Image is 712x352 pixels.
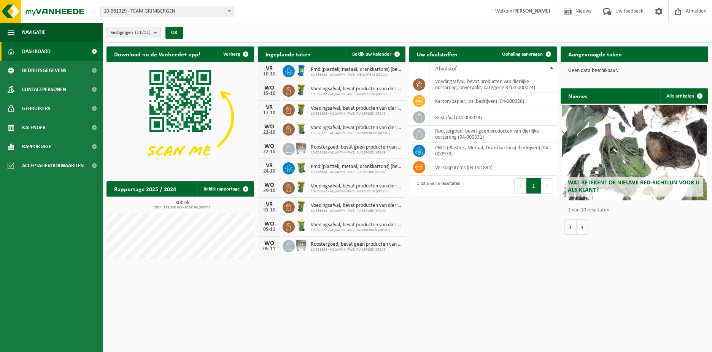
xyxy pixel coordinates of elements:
td: roostergoed, bevat geen producten van dierlijke oorsprong (04-000331) [429,126,557,142]
span: Voedingsafval, bevat producten van dierlijke oorsprong, onverpakt, categorie 3 [311,86,402,92]
button: Vestigingen(11/11) [106,27,161,38]
span: Voedingsafval, bevat producten van dierlijke oorsprong, onverpakt, categorie 3 [311,106,402,112]
img: WB-0060-HPE-GN-50 [295,181,308,194]
span: Kalender [22,118,46,137]
span: Acceptatievoorwaarden [22,156,84,175]
h3: Kubiek [110,200,254,210]
div: 22-10 [262,130,277,135]
span: 10-536684 - AQUAFIN - RWZI RUISBROEK (KP249) [311,209,402,213]
div: VR [262,66,277,72]
span: Bedrijfsgegevens [22,61,67,80]
span: Ophaling aanvragen [502,52,543,57]
span: Rapportage [22,137,51,156]
span: Gebruikers [22,99,51,118]
td: voedingsafval, bevat producten van dierlijke oorsprong, onverpakt, categorie 3 (04-000024) [429,76,557,93]
span: Verberg [223,52,240,57]
div: WO [262,221,277,227]
div: 05-11 [262,246,277,252]
h2: Nieuws [561,88,595,103]
button: Verberg [217,46,253,62]
span: 10-536684 - AQUAFIN - RWZI RUISBROEK (KP249) [311,112,402,116]
div: 24-10 [262,169,277,174]
span: 10-536682 - AQUAFIN - RWZI MERCHTEM (KP220) [311,92,402,97]
a: Bekijk rapportage [197,181,253,197]
div: WO [262,182,277,188]
img: WB-1100-GAL-GY-01 [295,239,308,252]
div: VR [262,163,277,169]
span: 2024: 117,160 m3 - 2025: 84,360 m3 [110,206,254,210]
td: restafval (04-000029) [429,109,557,126]
span: 10-778127 - AQUAFIN - RWZI GRIMBERGEN (KP182) [311,228,402,233]
a: Wat betekent de nieuwe RED-richtlijn voor u als klant? [562,105,707,200]
button: Volgende [577,219,588,235]
div: 15-10 [262,91,277,96]
td: verkoop items (04-001834) [429,159,557,176]
div: 10-10 [262,72,277,77]
div: VR [262,104,277,110]
button: Vorige [564,219,577,235]
span: Bekijk uw kalender [352,52,391,57]
p: Geen data beschikbaar. [568,68,701,74]
span: 10-536682 - AQUAFIN - RWZI MERCHTEM (KP220) [311,73,402,77]
span: Voedingsafval, bevat producten van dierlijke oorsprong, onverpakt, categorie 3 [311,125,402,131]
div: VR [262,202,277,208]
span: 10-536684 - AQUAFIN - RWZI RUISBROEK (KP249) [311,150,402,155]
img: WB-0240-HPE-BE-01 [295,64,308,77]
count: (11/11) [135,30,151,35]
div: 05-11 [262,227,277,232]
button: Next [541,178,553,194]
h2: Ingeplande taken [258,46,318,61]
button: Previous [514,178,526,194]
div: 17-10 [262,110,277,116]
span: 10-536684 - AQUAFIN - RWZI RUISBROEK (KP249) [311,248,402,252]
div: WO [262,85,277,91]
span: 10-778127 - AQUAFIN - RWZI GRIMBERGEN (KP182) [311,131,402,136]
span: 10-536682 - AQUAFIN - RWZI MERCHTEM (KP220) [311,189,402,194]
span: Navigatie [22,23,46,42]
span: Voedingsafval, bevat producten van dierlijke oorsprong, onverpakt, categorie 3 [311,183,402,189]
h2: Rapportage 2025 / 2024 [106,181,184,196]
span: Afvalstof [435,66,457,72]
span: Voedingsafval, bevat producten van dierlijke oorsprong, onverpakt, categorie 3 [311,222,402,228]
span: Vestigingen [111,27,151,38]
p: 1 van 10 resultaten [568,208,704,213]
span: Wat betekent de nieuwe RED-richtlijn voor u als klant? [568,180,699,193]
img: Download de VHEPlus App [106,62,254,173]
img: WB-0140-HPE-GN-50 [295,219,308,232]
img: WB-0140-HPE-GN-50 [295,122,308,135]
td: PMD (Plastiek, Metaal, Drankkartons) (bedrijven) (04-000978) [429,142,557,159]
span: 10-961329 - TEAM GRIMBERGEN [100,6,234,17]
img: WB-0240-HPE-GN-50 [295,161,308,174]
a: Alle artikelen [660,88,707,104]
span: 10-961329 - TEAM GRIMBERGEN [101,6,233,17]
span: Dashboard [22,42,51,61]
img: WB-0060-HPE-GN-50 [295,103,308,116]
img: WB-0060-HPE-GN-50 [295,200,308,213]
div: 1 tot 6 van 6 resultaten [413,178,460,194]
div: WO [262,143,277,149]
div: WO [262,240,277,246]
img: WB-0060-HPE-GN-50 [295,83,308,96]
div: 22-10 [262,149,277,155]
h2: Download nu de Vanheede+ app! [106,46,208,61]
span: 10-536684 - AQUAFIN - RWZI RUISBROEK (KP249) [311,170,402,174]
a: Bekijk uw kalender [346,46,405,62]
span: Contactpersonen [22,80,66,99]
h2: Aangevraagde taken [561,46,629,61]
a: Ophaling aanvragen [496,46,556,62]
button: OK [165,27,183,39]
span: Roostergoed, bevat geen producten van dierlijke oorsprong [311,242,402,248]
span: Voedingsafval, bevat producten van dierlijke oorsprong, onverpakt, categorie 3 [311,203,402,209]
img: WB-1100-GAL-GY-01 [295,142,308,155]
span: Pmd (plastiek, metaal, drankkartons) (bedrijven) [311,67,402,73]
td: karton/papier, los (bedrijven) (04-000026) [429,93,557,109]
div: 31-10 [262,208,277,213]
div: 29-10 [262,188,277,194]
h2: Uw afvalstoffen [409,46,465,61]
span: Pmd (plastiek, metaal, drankkartons) (bedrijven) [311,164,402,170]
button: 1 [526,178,541,194]
span: Roostergoed, bevat geen producten van dierlijke oorsprong [311,144,402,150]
div: WO [262,124,277,130]
strong: [PERSON_NAME] [512,8,550,14]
